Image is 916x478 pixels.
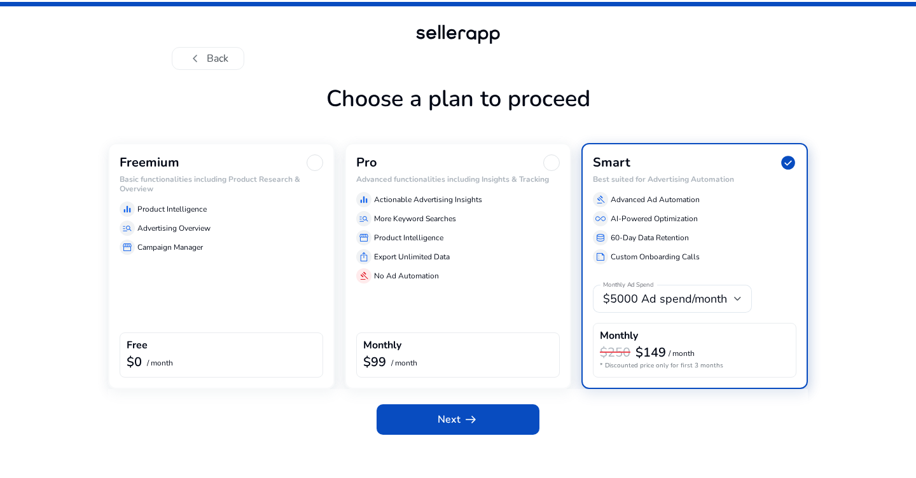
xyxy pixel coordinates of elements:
[611,213,698,224] p: AI-Powered Optimization
[188,51,203,66] span: chevron_left
[635,344,666,361] b: $149
[359,233,369,243] span: storefront
[137,203,207,215] p: Product Intelligence
[359,252,369,262] span: ios_share
[359,195,369,205] span: equalizer
[595,252,606,262] span: summarize
[374,232,443,243] p: Product Intelligence
[603,281,653,290] mat-label: Monthly Ad Spend
[438,412,478,427] span: Next
[611,194,700,205] p: Advanced Ad Automation
[780,154,796,171] span: check_circle
[374,270,439,282] p: No Ad Automation
[611,251,700,263] p: Custom Onboarding Calls
[127,339,148,352] h4: Free
[374,251,450,263] p: Export Unlimited Data
[172,47,244,70] button: chevron_leftBack
[108,85,808,143] h1: Choose a plan to proceed
[595,214,606,224] span: all_inclusive
[374,194,482,205] p: Actionable Advertising Insights
[593,155,630,170] h3: Smart
[374,213,456,224] p: More Keyword Searches
[122,223,132,233] span: manage_search
[593,175,796,184] h6: Best suited for Advertising Automation
[137,242,203,253] p: Campaign Manager
[611,232,689,243] p: 60-Day Data Retention
[137,222,211,234] p: Advertising Overview
[120,155,179,170] h3: Freemium
[600,330,638,342] h4: Monthly
[363,339,401,352] h4: Monthly
[127,353,142,371] b: $0
[669,350,695,358] p: / month
[463,412,478,427] span: arrow_right_alt
[600,361,789,371] p: * Discounted price only for first 3 months
[595,233,606,243] span: database
[359,271,369,281] span: gavel
[147,359,173,367] p: / month
[600,345,630,360] h3: $250
[359,214,369,224] span: manage_search
[356,175,560,184] h6: Advanced functionalities including Insights & Tracking
[120,175,323,193] h6: Basic functionalities including Product Research & Overview
[377,404,539,435] button: Nextarrow_right_alt
[122,242,132,252] span: storefront
[603,291,727,306] span: $5000 Ad spend/month
[356,155,377,170] h3: Pro
[595,195,606,205] span: gavel
[391,359,417,367] p: / month
[122,204,132,214] span: equalizer
[363,353,386,371] b: $99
